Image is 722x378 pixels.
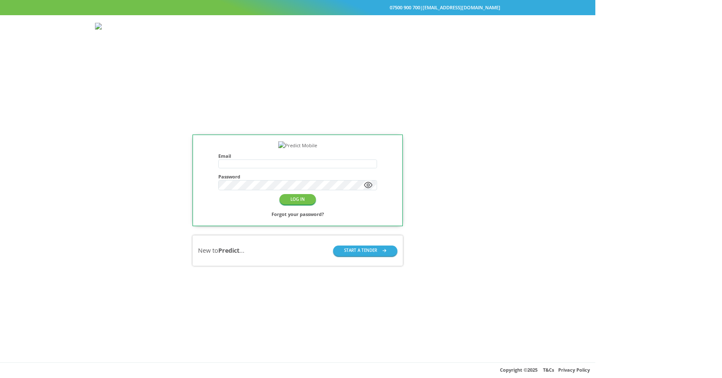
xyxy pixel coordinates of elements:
button: START A TENDER [333,246,397,256]
div: New to ... [198,246,244,255]
a: [EMAIL_ADDRESS][DOMAIN_NAME] [423,4,500,11]
img: Predict Mobile [278,141,317,150]
a: Forgot your password? [271,210,324,219]
h4: Password [218,174,377,179]
a: Privacy Policy [558,367,590,373]
b: Predict [218,246,239,254]
button: LOG IN [280,194,316,205]
a: T&Cs [543,367,554,373]
a: 07500 900 700 [390,4,420,11]
img: Predict Mobile [95,23,161,32]
h4: Email [218,153,377,159]
div: | [95,3,500,12]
